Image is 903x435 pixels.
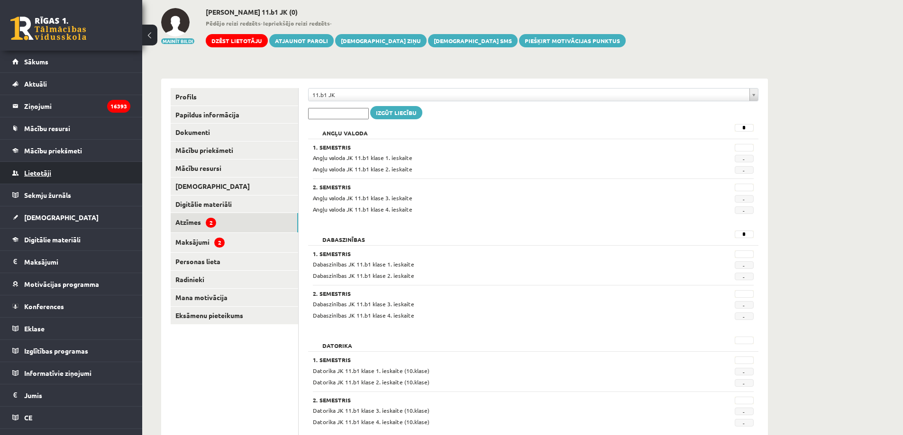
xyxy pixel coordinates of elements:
a: Atzīmes2 [171,213,298,232]
span: - [735,273,754,280]
a: 11.b1 JK [309,89,758,101]
span: 2 [206,218,216,228]
button: Mainīt bildi [161,38,194,44]
span: - [735,301,754,309]
h3: 1. Semestris [313,356,678,363]
a: Dzēst lietotāju [206,34,268,47]
span: - [735,195,754,203]
a: [DEMOGRAPHIC_DATA] ziņu [335,34,427,47]
span: - [735,206,754,214]
a: Personas lieta [171,253,298,270]
a: Digitālie materiāli [171,195,298,213]
a: Mana motivācija [171,289,298,306]
h3: 1. Semestris [313,144,678,151]
a: Piešķirt motivācijas punktus [519,34,626,47]
legend: Maksājumi [24,251,130,273]
span: Dabaszinības JK 11.b1 klase 4. ieskaite [313,311,414,319]
h3: 2. Semestris [313,397,678,403]
a: Papildus informācija [171,106,298,124]
span: Dabaszinības JK 11.b1 klase 3. ieskaite [313,300,414,308]
a: Konferences [12,295,130,317]
h2: Dabaszinības [313,231,374,240]
span: 11.b1 JK [312,89,746,101]
span: Sekmju žurnāls [24,191,71,199]
span: - [735,261,754,269]
h3: 2. Semestris [313,290,678,297]
span: Angļu valoda JK 11.b1 klase 2. ieskaite [313,165,412,173]
span: - [735,312,754,320]
span: - [735,379,754,387]
i: 16393 [107,100,130,113]
span: Datorika JK 11.b1 klase 4. ieskaite (10.klase) [313,418,429,426]
a: Mācību priekšmeti [171,142,298,159]
span: Izglītības programas [24,346,88,355]
a: Rīgas 1. Tālmācības vidusskola [10,17,86,40]
span: [DEMOGRAPHIC_DATA] [24,213,99,222]
a: [DEMOGRAPHIC_DATA] [171,178,298,195]
a: Radinieki [171,271,298,288]
a: Izgūt liecību [370,106,422,119]
b: Iepriekšējo reizi redzēts [263,19,330,27]
a: Eklase [12,318,130,339]
span: - [735,368,754,375]
span: Angļu valoda JK 11.b1 klase 4. ieskaite [313,205,412,213]
span: Dabaszinības JK 11.b1 klase 1. ieskaite [313,260,414,268]
span: 2 [214,238,225,248]
span: Datorika JK 11.b1 klase 2. ieskaite (10.klase) [313,378,429,386]
span: Angļu valoda JK 11.b1 klase 3. ieskaite [313,194,412,202]
span: Digitālie materiāli [24,235,81,244]
span: - [735,155,754,162]
a: CE [12,407,130,428]
span: - [735,408,754,415]
h2: Angļu valoda [313,124,377,133]
span: Motivācijas programma [24,280,99,288]
a: Lietotāji [12,162,130,184]
a: Sākums [12,51,130,72]
a: Atjaunot paroli [269,34,334,47]
a: Mācību resursi [12,117,130,139]
span: Mācību priekšmeti [24,146,82,155]
span: - [735,419,754,426]
h3: 2. Semestris [313,184,678,190]
img: Sabrīna Aleksandrova [161,8,190,36]
span: Konferences [24,302,64,311]
h2: Datorika [313,337,362,346]
span: Eklase [24,324,45,333]
legend: Ziņojumi [24,95,130,117]
span: Aktuāli [24,80,47,88]
a: Sekmju žurnāls [12,184,130,206]
span: CE [24,413,32,422]
a: Informatīvie ziņojumi [12,362,130,384]
span: Datorika JK 11.b1 klase 3. ieskaite (10.klase) [313,407,429,414]
span: Lietotāji [24,169,51,177]
a: Digitālie materiāli [12,229,130,250]
a: Maksājumi2 [171,233,298,252]
a: Ziņojumi16393 [12,95,130,117]
span: - - [206,19,626,27]
h3: 1. Semestris [313,250,678,257]
b: Pēdējo reizi redzēts [206,19,261,27]
a: Eksāmenu pieteikums [171,307,298,324]
a: Aktuāli [12,73,130,95]
span: Sākums [24,57,48,66]
span: Datorika JK 11.b1 klase 1. ieskaite (10.klase) [313,367,429,374]
span: Angļu valoda JK 11.b1 klase 1. ieskaite [313,154,412,161]
span: Informatīvie ziņojumi [24,369,91,377]
span: Mācību resursi [24,124,70,133]
a: Izglītības programas [12,340,130,362]
a: Motivācijas programma [12,273,130,295]
a: Maksājumi [12,251,130,273]
a: Dokumenti [171,124,298,141]
a: Mācību priekšmeti [12,140,130,161]
span: Dabaszinības JK 11.b1 klase 2. ieskaite [313,272,414,279]
span: Jumis [24,391,42,399]
a: Jumis [12,384,130,406]
a: Mācību resursi [171,160,298,177]
a: Profils [171,88,298,106]
a: [DEMOGRAPHIC_DATA] [12,206,130,228]
a: [DEMOGRAPHIC_DATA] SMS [428,34,518,47]
span: - [735,166,754,174]
h2: [PERSON_NAME] 11.b1 JK (0) [206,8,626,16]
